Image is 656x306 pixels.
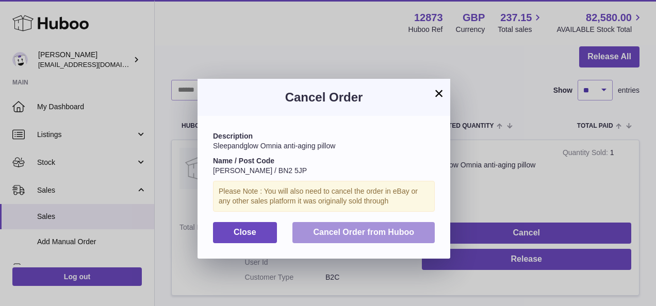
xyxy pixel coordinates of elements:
span: [PERSON_NAME] / BN2 5JP [213,166,307,175]
button: Cancel Order from Huboo [292,222,435,243]
span: Sleepandglow Omnia anti-aging pillow [213,142,335,150]
h3: Cancel Order [213,89,435,106]
button: Close [213,222,277,243]
strong: Description [213,132,253,140]
div: Please Note : You will also need to cancel the order in eBay or any other sales platform it was o... [213,181,435,212]
strong: Name / Post Code [213,157,274,165]
button: × [433,87,445,99]
span: Cancel Order from Huboo [313,228,414,236]
span: Close [234,228,256,236]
